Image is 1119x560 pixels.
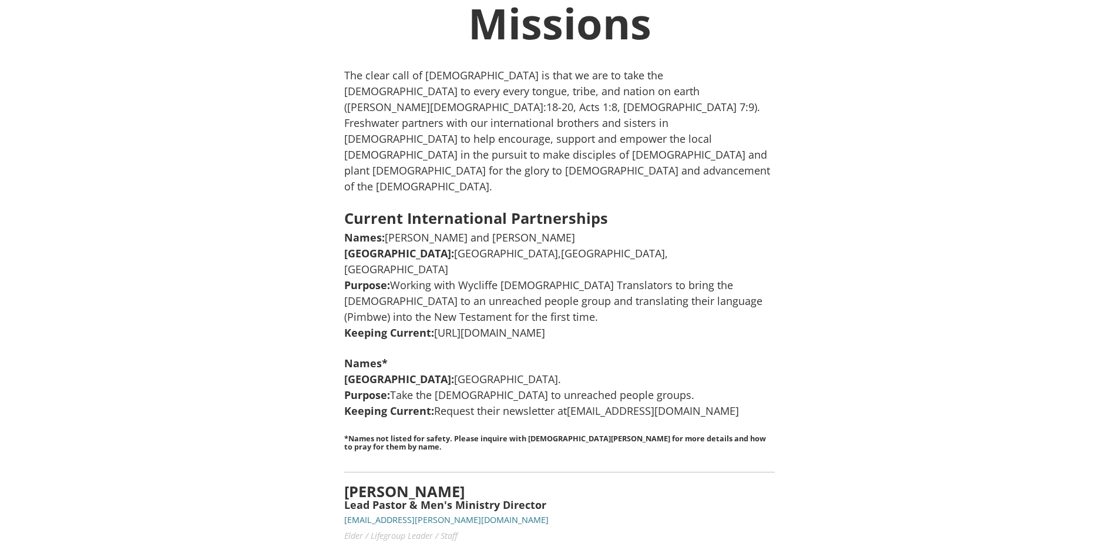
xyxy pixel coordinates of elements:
small: Elder / Lifegroup Leader / Staff [344,530,458,541]
strong: Names: [344,230,385,244]
small: [EMAIL_ADDRESS][PERSON_NAME][DOMAIN_NAME] [344,514,549,525]
p: The clear call of [DEMOGRAPHIC_DATA] is that we are to take the [DEMOGRAPHIC_DATA] to every every... [344,68,774,195]
h4: [PERSON_NAME] [344,483,774,499]
strong: Keeping Current: [344,404,434,418]
strong: Names* [344,356,388,370]
h4: Current International Partnerships [344,210,774,226]
h6: *Names not listed for safety. Please inquire with [DEMOGRAPHIC_DATA][PERSON_NAME] for more detail... [344,434,774,451]
strong: Keeping Current: [344,326,434,340]
strong: [GEOGRAPHIC_DATA]: [344,246,454,260]
h5: Lead Pastor & Men's Ministry Director [344,499,774,511]
strong: Purpose: [344,278,390,292]
p: [PERSON_NAME] and [PERSON_NAME] [GEOGRAPHIC_DATA],[GEOGRAPHIC_DATA], [GEOGRAPHIC_DATA] Working wi... [344,230,774,341]
strong: [GEOGRAPHIC_DATA]: [344,372,454,386]
strong: Purpose: [344,388,390,402]
p: [GEOGRAPHIC_DATA]. Take the [DEMOGRAPHIC_DATA] to unreached people groups. Request their newslett... [344,356,774,419]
